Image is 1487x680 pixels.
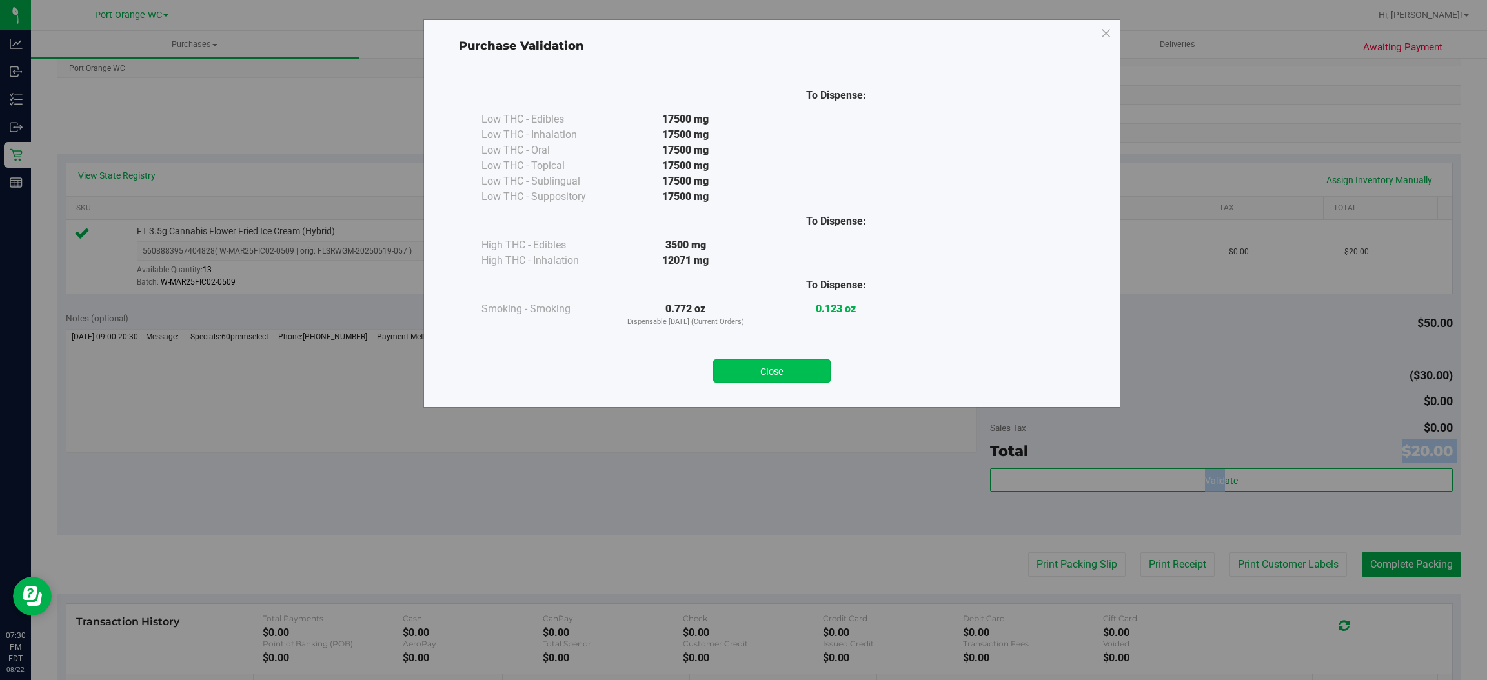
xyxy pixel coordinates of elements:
[713,359,831,383] button: Close
[761,214,911,229] div: To Dispense:
[816,303,856,315] strong: 0.123 oz
[481,174,611,189] div: Low THC - Sublingual
[611,112,761,127] div: 17500 mg
[481,237,611,253] div: High THC - Edibles
[481,253,611,268] div: High THC - Inhalation
[761,277,911,293] div: To Dispense:
[611,301,761,328] div: 0.772 oz
[611,174,761,189] div: 17500 mg
[13,577,52,615] iframe: Resource center
[459,39,584,53] span: Purchase Validation
[611,237,761,253] div: 3500 mg
[481,143,611,158] div: Low THC - Oral
[761,88,911,103] div: To Dispense:
[611,127,761,143] div: 17500 mg
[481,127,611,143] div: Low THC - Inhalation
[481,158,611,174] div: Low THC - Topical
[481,301,611,317] div: Smoking - Smoking
[611,317,761,328] p: Dispensable [DATE] (Current Orders)
[611,158,761,174] div: 17500 mg
[481,112,611,127] div: Low THC - Edibles
[611,253,761,268] div: 12071 mg
[481,189,611,205] div: Low THC - Suppository
[611,143,761,158] div: 17500 mg
[611,189,761,205] div: 17500 mg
